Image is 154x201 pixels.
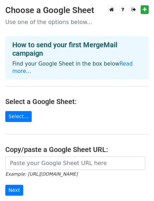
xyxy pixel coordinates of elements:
[5,157,145,170] input: Paste your Google Sheet URL here
[12,41,142,57] h4: How to send your first MergeMail campaign
[5,171,78,177] small: Example: [URL][DOMAIN_NAME]
[12,61,133,74] a: Read more...
[5,185,23,196] input: Next
[12,60,142,75] p: Find your Google Sheet in the box below
[5,97,149,106] h4: Select a Google Sheet:
[5,145,149,154] h4: Copy/paste a Google Sheet URL:
[5,111,32,122] a: Select...
[5,5,149,16] h3: Choose a Google Sheet
[5,18,149,26] p: Use one of the options below...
